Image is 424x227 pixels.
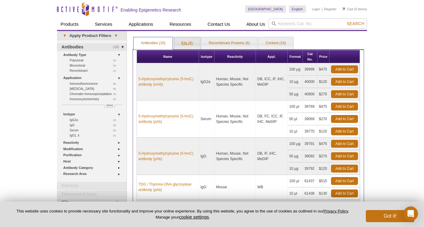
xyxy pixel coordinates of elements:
[288,113,303,125] td: 50 µl
[60,33,69,38] span: ▾
[345,21,366,26] button: Search
[57,182,127,190] a: Extracts
[113,123,119,128] span: (3)
[63,171,123,177] a: Research Area
[113,128,119,133] span: (2)
[323,209,348,213] a: Privacy Policy
[214,138,256,175] td: Human, Mouse, Not Species Specific
[324,7,336,11] a: Register
[179,214,209,219] button: cookie settings
[331,152,358,160] a: Add to Cart
[288,88,303,100] td: 50 µg
[113,117,119,123] span: (4)
[303,175,317,187] td: 61437
[70,128,119,133] a: (2)Serum
[104,105,115,108] a: More
[288,76,303,88] td: 10 µg
[289,5,306,13] a: English
[199,175,215,200] td: IgG
[317,175,330,187] td: $515
[113,97,119,102] span: (5)
[288,200,303,212] td: 100 µg
[10,209,356,220] p: This website uses cookies to provide necessary site functionality and improve your online experie...
[134,37,173,49] a: Antibodies (10)
[113,58,119,63] span: (5)
[303,163,317,175] td: 39792
[70,117,119,123] a: (4)IgG2a
[331,165,358,173] a: Add to Cart
[63,146,123,152] a: Modification
[63,158,123,165] a: Host
[214,175,256,200] td: Mouse
[288,50,303,63] th: Format
[138,151,197,162] a: 5-Hydroxymethylcytosine (5-hmC) antibody (pAb)
[331,127,358,135] a: Add to Cart
[199,50,215,63] th: Isotype
[317,187,330,200] td: $130
[288,63,303,76] td: 100 µg
[113,68,119,73] span: (1)
[57,31,127,41] a: ▾Apply Product Filters▾
[137,50,199,63] th: Name
[256,138,288,175] td: DB, IF, IHC, MeDIP
[256,63,288,100] td: DB, ICC, IF, IHC, MeDIP
[214,200,256,225] td: Human, Mouse
[303,113,317,125] td: 39069
[343,7,345,10] img: Your Cart
[57,199,127,206] a: (8)Kits
[317,88,330,100] td: $270
[317,100,330,113] td: $475
[258,37,293,49] a: Content (16)
[303,50,317,63] th: Cat No.
[317,163,330,175] td: $120
[70,123,119,128] a: (3)IgG
[113,133,119,138] span: (1)
[403,206,418,221] div: Open Intercom Messenger
[106,103,113,108] span: More
[63,75,123,81] a: Application
[214,100,256,138] td: Human, Mouse, Not Species Specific
[199,63,215,100] td: IgG2a
[343,5,367,13] li: (0 items)
[199,138,215,175] td: IgG
[113,43,122,51] span: (10)
[317,113,330,125] td: $270
[199,100,215,138] td: Serum
[243,18,269,30] a: About Us
[204,18,234,30] a: Contact Us
[331,140,358,148] a: Add to Cart
[70,133,119,138] a: (1)IgG1, k
[63,140,123,146] a: Reactivity
[303,187,317,200] td: 61438
[288,125,303,138] td: 10 µl
[331,78,358,86] a: Add to Cart
[331,177,358,185] a: Add to Cart
[331,115,358,123] a: Add to Cart
[70,91,119,97] a: (5)Chromatin Immunoprecipitation
[256,175,288,200] td: WB
[111,33,121,38] span: ▾
[121,7,181,13] h2: Enabling Epigenetics Research
[256,100,288,138] td: DB, FC, ICC, IF, IHC, MeDIP
[199,200,215,225] td: IgG2a
[322,5,323,13] li: |
[317,50,330,63] th: Price
[331,65,358,73] a: Add to Cart
[331,189,358,197] a: Add to Cart
[288,100,303,113] td: 100 µl
[366,210,414,222] button: Got it!
[138,113,197,124] a: 5-Hydroxymethylcytosine (5-hmC) antibody (pAb)
[214,63,256,100] td: Human, Mouse, Not Species Specific
[63,111,123,117] a: Isotype
[63,52,123,58] a: Antibody Type
[256,200,288,225] td: ChIP-Seq
[288,163,303,175] td: 10 µg
[113,81,119,86] span: (6)
[317,138,330,150] td: $475
[303,76,317,88] td: 40000
[317,63,330,76] td: $475
[138,182,197,192] a: TDG / Thymine-DNA glycosylase antibody (pAb)
[303,88,317,100] td: 40900
[214,50,256,63] th: Reactivity
[317,150,330,163] td: $270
